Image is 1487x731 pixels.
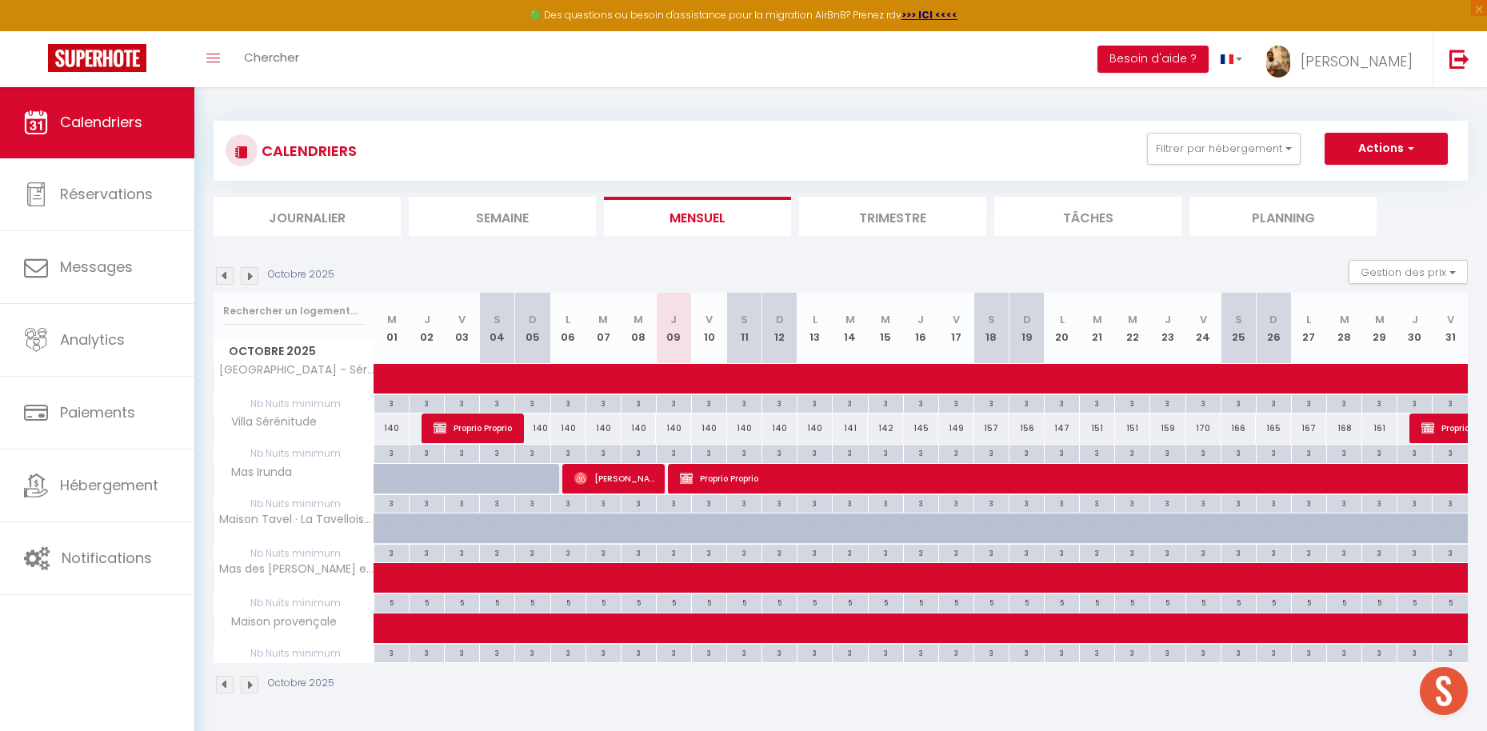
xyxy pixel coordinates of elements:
[1327,594,1361,609] div: 5
[550,413,586,443] div: 140
[445,395,479,410] div: 3
[515,293,550,364] th: 05
[1045,293,1080,364] th: 20
[727,545,761,560] div: 3
[797,395,832,410] div: 3
[1080,413,1115,443] div: 151
[214,445,374,462] span: Nb Nuits minimum
[551,545,586,560] div: 3
[1433,545,1468,560] div: 3
[797,594,832,609] div: 5
[529,312,537,327] abbr: D
[901,8,957,22] a: >>> ICI <<<<
[1221,413,1256,443] div: 166
[551,495,586,510] div: 3
[881,312,890,327] abbr: M
[727,413,762,443] div: 140
[657,395,691,410] div: 3
[833,413,868,443] div: 141
[1326,293,1361,364] th: 28
[974,545,1009,560] div: 3
[974,495,1009,510] div: 3
[1257,545,1291,560] div: 3
[762,395,797,410] div: 3
[586,395,621,410] div: 3
[445,445,479,460] div: 3
[214,495,374,513] span: Nb Nuits minimum
[214,645,374,662] span: Nb Nuits minimum
[833,395,867,410] div: 3
[868,293,903,364] th: 15
[973,293,1009,364] th: 18
[1362,445,1397,460] div: 3
[1185,413,1221,443] div: 170
[1362,395,1397,410] div: 3
[1327,395,1361,410] div: 3
[214,197,401,236] li: Journalier
[410,645,444,660] div: 3
[727,594,761,609] div: 5
[1412,312,1418,327] abbr: J
[515,413,550,443] div: 140
[762,445,797,460] div: 3
[868,413,903,443] div: 142
[691,413,726,443] div: 140
[1080,545,1114,560] div: 3
[566,312,570,327] abbr: L
[741,312,748,327] abbr: S
[480,495,514,510] div: 3
[445,594,479,609] div: 5
[692,545,726,560] div: 3
[1115,545,1149,560] div: 3
[410,545,444,560] div: 3
[692,445,726,460] div: 3
[424,312,430,327] abbr: J
[974,594,1009,609] div: 5
[622,545,656,560] div: 3
[1257,445,1291,460] div: 3
[1362,495,1397,510] div: 3
[480,293,515,364] th: 04
[917,312,924,327] abbr: J
[1292,445,1326,460] div: 3
[214,545,374,562] span: Nb Nuits minimum
[586,645,621,660] div: 3
[833,594,867,609] div: 5
[1185,293,1221,364] th: 24
[60,184,153,204] span: Réservations
[1397,594,1432,609] div: 5
[1009,395,1044,410] div: 3
[410,445,444,460] div: 3
[409,197,596,236] li: Semaine
[1045,413,1080,443] div: 147
[657,445,691,460] div: 3
[1186,495,1221,510] div: 3
[1325,133,1448,165] button: Actions
[1291,293,1326,364] th: 27
[586,594,621,609] div: 5
[60,112,142,132] span: Calendriers
[1326,413,1361,443] div: 168
[586,413,621,443] div: 140
[1128,312,1137,327] abbr: M
[1362,413,1397,443] div: 161
[217,464,296,481] span: Mas Irunda
[1115,413,1150,443] div: 151
[1221,495,1256,510] div: 3
[244,49,299,66] span: Chercher
[1045,495,1079,510] div: 3
[869,445,903,460] div: 3
[1045,445,1079,460] div: 3
[574,463,657,493] span: [PERSON_NAME]
[994,197,1181,236] li: Tâches
[1115,495,1149,510] div: 3
[904,445,938,460] div: 3
[1433,445,1468,460] div: 3
[1115,594,1149,609] div: 5
[223,297,365,326] input: Rechercher un logement...
[1221,445,1256,460] div: 3
[1292,495,1326,510] div: 3
[1115,445,1149,460] div: 3
[813,312,817,327] abbr: L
